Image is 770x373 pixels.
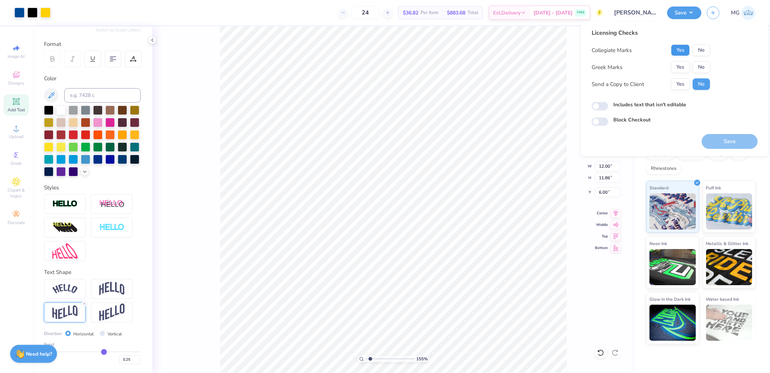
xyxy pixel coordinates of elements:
[44,341,54,348] span: Bend
[99,223,125,232] img: Negative Space
[403,9,418,17] span: $36.82
[52,284,78,294] img: Arc
[108,331,122,337] label: Vertical
[8,53,25,59] span: Image AI
[693,44,710,56] button: No
[467,9,478,17] span: Total
[44,268,141,276] div: Text Shape
[96,27,141,33] button: Switch to Greek Letters
[26,351,52,357] strong: Need help?
[8,80,24,86] span: Designs
[595,211,608,216] span: Center
[534,9,573,17] span: [DATE] - [DATE]
[671,61,690,73] button: Yes
[99,282,125,296] img: Arch
[44,184,141,192] div: Styles
[52,222,78,233] img: 3d Illusion
[11,160,22,166] span: Greek
[74,331,94,337] label: Horizontal
[741,6,756,20] img: Michael Galon
[706,305,753,341] img: Water based Ink
[649,295,691,303] span: Glow in the Dark Ink
[595,245,608,250] span: Bottom
[649,305,696,341] img: Glow in the Dark Ink
[706,249,753,285] img: Metallic & Glitter Ink
[99,200,125,209] img: Shadow
[706,193,753,230] img: Puff Ink
[8,220,25,226] span: Decorate
[693,61,710,73] button: No
[9,134,23,140] span: Upload
[731,6,756,20] a: MG
[592,29,710,37] div: Licensing Checks
[64,88,141,103] input: e.g. 7428 c
[646,163,681,174] div: Rhinestones
[447,9,465,17] span: $883.68
[706,184,721,192] span: Puff Ink
[613,101,686,108] label: Includes text that isn't editable
[649,240,667,247] span: Neon Ink
[592,80,644,89] div: Send a Copy to Client
[577,10,584,15] span: FREE
[649,193,696,230] img: Standard
[421,9,438,17] span: Per Item
[649,249,696,285] img: Neon Ink
[8,107,25,113] span: Add Text
[649,184,669,192] span: Standard
[613,116,651,124] label: Block Checkout
[44,40,142,48] div: Format
[706,295,739,303] span: Water based Ink
[44,330,62,337] span: Direction
[595,234,608,239] span: Top
[52,200,78,208] img: Stroke
[706,240,749,247] span: Metallic & Glitter Ink
[493,9,521,17] span: Est. Delivery
[44,74,141,83] div: Color
[671,44,690,56] button: Yes
[731,9,740,17] span: MG
[99,304,125,321] img: Rise
[592,46,632,55] div: Collegiate Marks
[667,7,701,19] button: Save
[4,187,29,199] span: Clipart & logos
[416,356,428,362] span: 155 %
[693,78,710,90] button: No
[671,78,690,90] button: Yes
[609,5,662,20] input: Untitled Design
[52,243,78,259] img: Free Distort
[592,63,622,72] div: Greek Marks
[52,305,78,320] img: Flag
[595,222,608,227] span: Middle
[351,6,379,19] input: – –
